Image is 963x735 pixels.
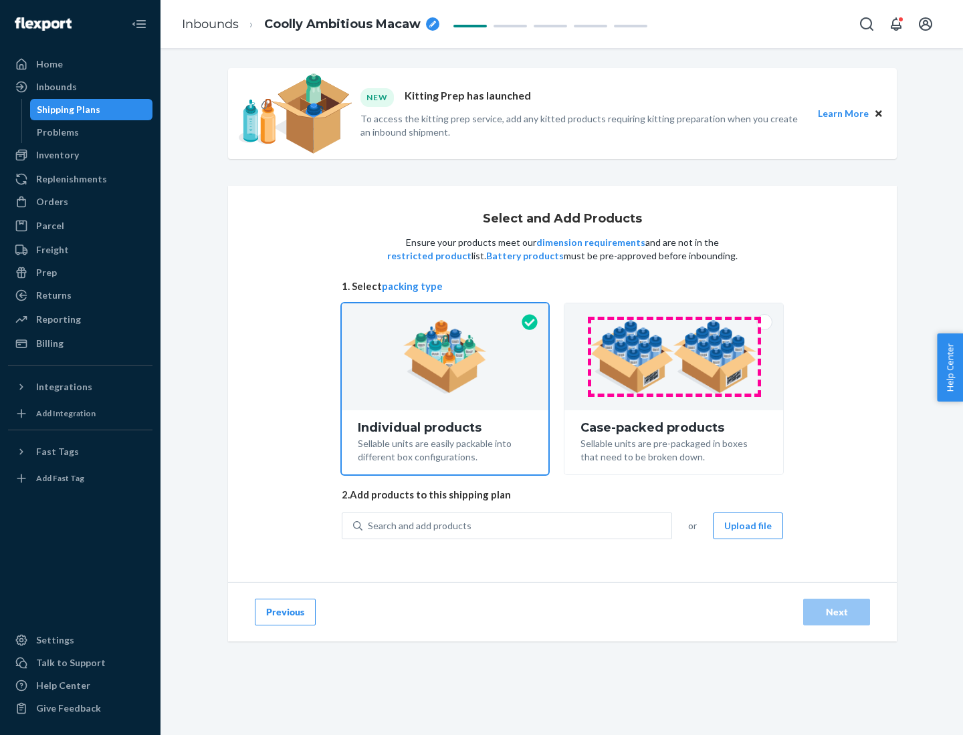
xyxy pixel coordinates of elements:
div: Orders [36,195,68,208]
button: Battery products [486,249,564,263]
div: Sellable units are easily packable into different box configurations. [358,434,532,464]
button: Learn More [818,106,869,121]
div: Inbounds [36,80,77,94]
div: Replenishments [36,172,107,186]
a: Orders [8,191,152,212]
a: Talk to Support [8,652,152,674]
p: Ensure your products meet our and are not in the list. must be pre-approved before inbounding. [386,236,739,263]
span: Coolly Ambitious Macaw [264,16,421,33]
div: Help Center [36,679,90,692]
button: Fast Tags [8,441,152,462]
div: Case-packed products [580,421,767,434]
a: Returns [8,285,152,306]
div: Individual products [358,421,532,434]
div: Give Feedback [36,702,101,715]
button: Open notifications [883,11,909,37]
button: dimension requirements [536,236,645,249]
img: Flexport logo [15,17,72,31]
div: Freight [36,243,69,257]
span: or [688,519,697,533]
button: Give Feedback [8,698,152,719]
button: Upload file [713,512,783,539]
div: NEW [360,88,394,106]
button: Previous [255,599,316,625]
a: Problems [30,122,153,143]
a: Inventory [8,144,152,166]
button: packing type [382,279,443,293]
div: Sellable units are pre-packaged in boxes that need to be broken down. [580,434,767,464]
ol: breadcrumbs [171,5,450,44]
div: Add Integration [36,408,96,419]
div: Billing [36,337,64,350]
a: Billing [8,333,152,354]
div: Reporting [36,313,81,326]
a: Home [8,53,152,75]
span: 1. Select [342,279,783,293]
div: Add Fast Tag [36,472,84,484]
button: Open account menu [912,11,939,37]
a: Add Integration [8,403,152,424]
div: Fast Tags [36,445,79,458]
div: Shipping Plans [37,103,100,116]
img: individual-pack.facf35554cb0f1810c75b2bd6df2d64e.png [403,320,487,394]
a: Parcel [8,215,152,237]
div: Parcel [36,219,64,233]
h1: Select and Add Products [483,212,642,226]
button: Next [803,599,870,625]
button: Integrations [8,376,152,398]
button: Help Center [937,333,963,402]
p: To access the kitting prep service, add any kitted products requiring kitting preparation when yo... [360,112,806,139]
button: restricted product [387,249,471,263]
a: Shipping Plans [30,99,153,120]
div: Problems [37,126,79,139]
button: Open Search Box [853,11,880,37]
div: Prep [36,266,57,279]
span: 2. Add products to this shipping plan [342,488,783,502]
a: Replenishments [8,168,152,190]
div: Integrations [36,380,92,394]
a: Prep [8,262,152,283]
div: Returns [36,289,72,302]
div: Next [815,605,859,619]
div: Inventory [36,148,79,162]
button: Close Navigation [126,11,152,37]
div: Talk to Support [36,656,106,670]
a: Reporting [8,309,152,330]
div: Home [36,57,63,71]
a: Settings [8,629,152,651]
div: Settings [36,633,74,647]
a: Freight [8,239,152,261]
img: case-pack.59cecea509d18c883b923b81aeac6d0b.png [591,320,757,394]
a: Inbounds [182,17,239,31]
a: Help Center [8,675,152,696]
p: Kitting Prep has launched [405,88,531,106]
a: Inbounds [8,76,152,98]
div: Search and add products [368,519,471,533]
a: Add Fast Tag [8,468,152,489]
button: Close [871,106,886,121]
